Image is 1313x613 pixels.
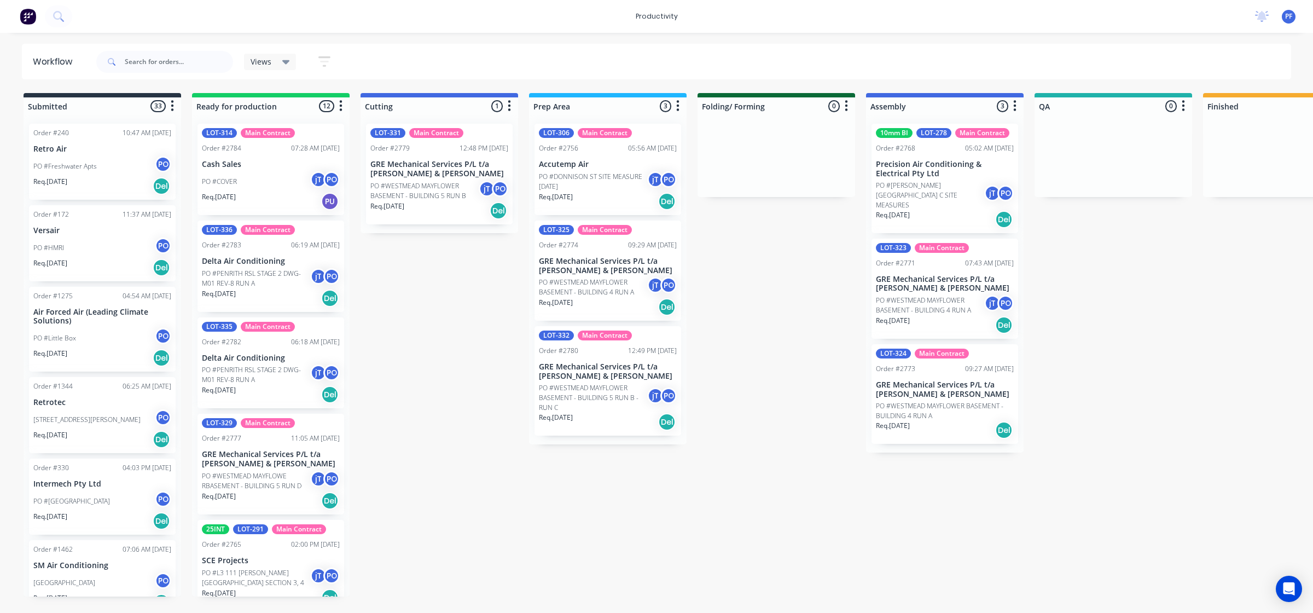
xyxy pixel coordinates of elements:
div: Del [321,386,339,403]
div: Main Contract [241,322,295,332]
p: Req. [DATE] [876,210,910,220]
div: jT [310,171,327,188]
div: Order #2768 [876,143,915,153]
div: Order #2756 [539,143,578,153]
div: 10mm BI [876,128,913,138]
div: Del [321,492,339,510]
p: PO #WESTMEAD MAYFLOWE RBASEMENT - BUILDING 5 RUN D [202,471,310,491]
div: 06:19 AM [DATE] [291,240,340,250]
div: LOT-335Main ContractOrder #278206:18 AM [DATE]Delta Air ConditioningPO #PENRITH RSL STAGE 2 DWG-M... [197,317,344,409]
p: PO #WESTMEAD MAYFLOWER BASEMENT - BUILDING 4 RUN A [876,401,1014,421]
p: PO #DONNISON ST SITE MEASURE [DATE] [539,172,647,192]
p: Cash Sales [202,160,340,169]
div: Order #240 [33,128,69,138]
div: Del [153,349,170,367]
div: 05:56 AM [DATE] [628,143,677,153]
div: Del [658,193,676,210]
div: PO [323,268,340,285]
div: LOT-331Main ContractOrder #277912:48 PM [DATE]GRE Mechanical Services P/L t/a [PERSON_NAME] & [PE... [366,124,513,224]
div: 10mm BILOT-278Main ContractOrder #276805:02 AM [DATE]Precision Air Conditioning & Electrical Pty ... [872,124,1018,233]
div: LOT-329 [202,418,237,428]
div: jT [310,365,327,381]
div: LOT-325 [539,225,574,235]
div: PO [997,295,1014,311]
div: LOT-332 [539,331,574,340]
div: Main Contract [578,225,632,235]
div: LOT-278 [916,128,951,138]
div: Order #2774 [539,240,578,250]
div: 12:49 PM [DATE] [628,346,677,356]
div: 07:06 AM [DATE] [123,545,171,554]
p: PO #WESTMEAD MAYFLOWER BASEMENT - BUILDING 4 RUN A [876,296,984,315]
p: GRE Mechanical Services P/L t/a [PERSON_NAME] & [PERSON_NAME] [876,275,1014,293]
div: LOT-306 [539,128,574,138]
div: Main Contract [241,128,295,138]
p: PO #PENRITH RSL STAGE 2 DWG-M01 REV-8 RUN A [202,365,310,385]
p: Air Forced Air (Leading Climate Solutions) [33,308,171,326]
div: Order #330 [33,463,69,473]
div: Order #134406:25 AM [DATE]Retrotec[STREET_ADDRESS][PERSON_NAME]POReq.[DATE]Del [29,377,176,453]
p: Req. [DATE] [539,192,573,202]
p: PO #Little Box [33,333,76,343]
div: jT [647,277,664,293]
div: Order #24010:47 AM [DATE]Retro AirPO #Freshwater AptsPOReq.[DATE]Del [29,124,176,200]
div: LOT-336Main ContractOrder #278306:19 AM [DATE]Delta Air ConditioningPO #PENRITH RSL STAGE 2 DWG-M... [197,221,344,312]
div: LOT-291 [233,524,268,534]
div: 11:05 AM [DATE] [291,433,340,443]
div: Main Contract [915,349,969,358]
p: Versair [33,226,171,235]
p: Req. [DATE] [876,316,910,326]
p: Req. [DATE] [33,430,67,440]
div: Del [153,177,170,195]
div: LOT-323 [876,243,911,253]
div: Order #17211:37 AM [DATE]VersairPO #HMRIPOReq.[DATE]Del [29,205,176,281]
div: LOT-325Main ContractOrder #277409:29 AM [DATE]GRE Mechanical Services P/L t/a [PERSON_NAME] & [PE... [535,221,681,321]
div: PO [323,568,340,584]
span: Views [251,56,271,67]
div: Order #2783 [202,240,241,250]
div: 06:25 AM [DATE] [123,381,171,391]
p: Req. [DATE] [370,201,404,211]
div: Order #2765 [202,540,241,550]
p: [STREET_ADDRESS][PERSON_NAME] [33,415,141,425]
div: Main Contract [409,128,463,138]
div: Del [490,202,507,219]
div: Order #2777 [202,433,241,443]
p: Retro Air [33,144,171,154]
div: Order #2779 [370,143,410,153]
div: LOT-314 [202,128,237,138]
div: PO [155,491,171,507]
p: Req. [DATE] [539,298,573,308]
span: PF [1285,11,1292,21]
div: PO [323,171,340,188]
div: Del [153,431,170,448]
p: GRE Mechanical Services P/L t/a [PERSON_NAME] & [PERSON_NAME] [539,257,677,275]
div: 25INTLOT-291Main ContractOrder #276502:00 PM [DATE]SCE ProjectsPO #L3 111 [PERSON_NAME][GEOGRAPHI... [197,520,344,611]
div: 06:18 AM [DATE] [291,337,340,347]
div: Main Contract [915,243,969,253]
div: Order #172 [33,210,69,219]
p: Req. [DATE] [202,192,236,202]
input: Search for orders... [125,51,233,73]
div: PO [155,409,171,426]
div: Order #2784 [202,143,241,153]
div: LOT-323Main ContractOrder #277107:43 AM [DATE]GRE Mechanical Services P/L t/a [PERSON_NAME] & [PE... [872,239,1018,339]
p: PO #WESTMEAD MAYFLOWER BASEMENT - BUILDING 5 RUN B [370,181,479,201]
div: jT [310,471,327,487]
div: Del [995,421,1013,439]
div: Order #1462 [33,545,73,554]
p: PO #PENRITH RSL STAGE 2 DWG-M01 REV-8 RUN A [202,269,310,288]
div: PU [321,193,339,210]
div: Order #2773 [876,364,915,374]
div: 04:03 PM [DATE] [123,463,171,473]
p: Req. [DATE] [202,491,236,501]
div: PO [323,471,340,487]
p: GRE Mechanical Services P/L t/a [PERSON_NAME] & [PERSON_NAME] [876,380,1014,399]
p: Intermech Pty Ltd [33,479,171,489]
div: Order #2771 [876,258,915,268]
div: Del [321,290,339,307]
div: Del [658,298,676,316]
div: Del [995,211,1013,228]
p: SM Air Conditioning [33,561,171,570]
div: LOT-335 [202,322,237,332]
